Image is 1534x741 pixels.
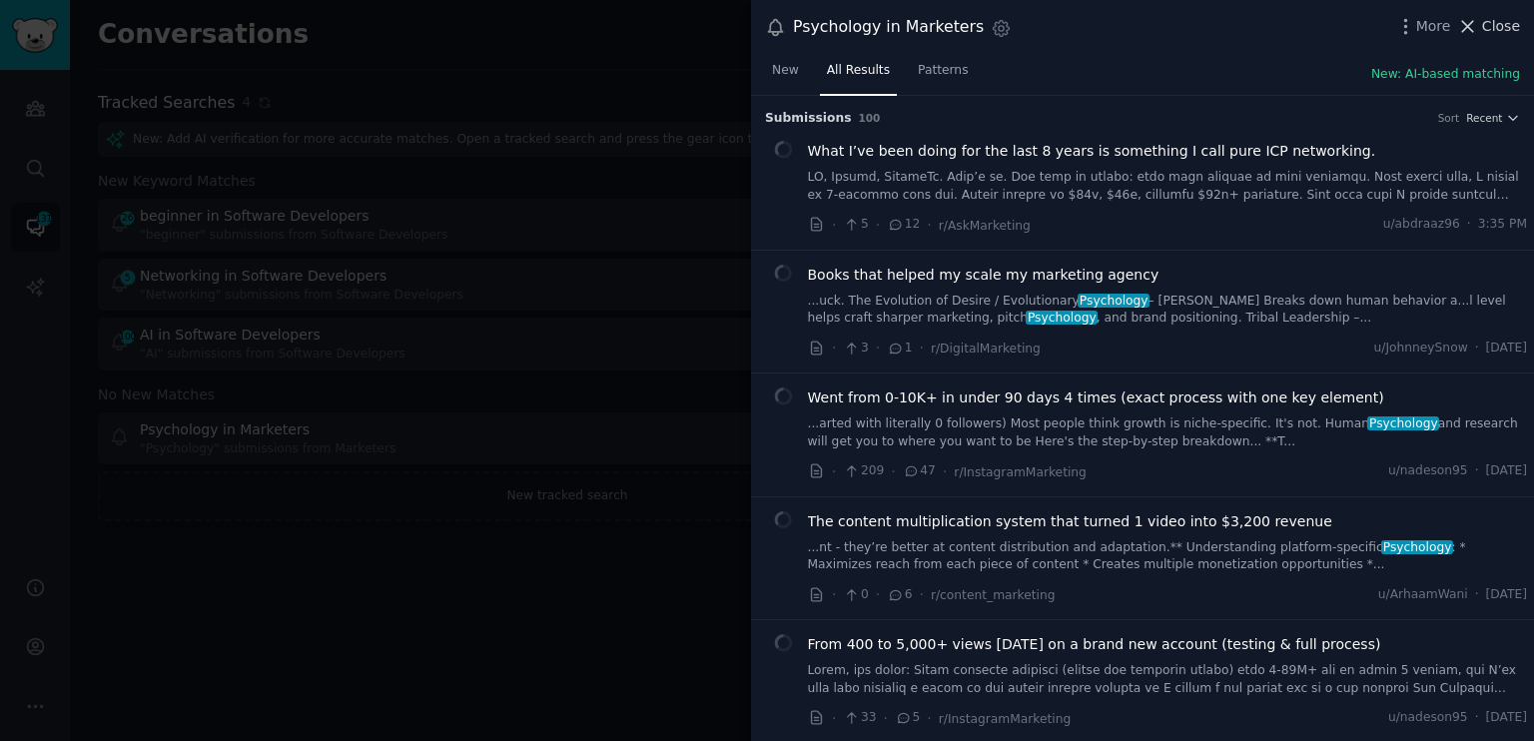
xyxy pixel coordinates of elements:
[808,265,1159,286] a: Books that helped my scale my marketing agency
[820,55,897,96] a: All Results
[887,340,912,358] span: 1
[765,110,852,128] span: Submission s
[808,387,1384,408] a: Went from 0-10K+ in under 90 days 4 times (exact process with one key element)
[1383,216,1460,234] span: u/abdraaz96
[1486,462,1527,480] span: [DATE]
[918,62,968,80] span: Patterns
[931,342,1041,356] span: r/DigitalMarketing
[939,712,1072,726] span: r/InstagramMarketing
[808,169,1528,204] a: LO, Ipsumd, SitameTc. Adip’e se. Doe temp in utlabo: etdo magn aliquae ad mini veniamqu. Nost exe...
[943,461,947,482] span: ·
[1478,216,1527,234] span: 3:35 PM
[808,511,1332,532] a: The content multiplication system that turned 1 video into $3,200 revenue
[920,584,924,605] span: ·
[1026,311,1098,325] span: Psychology
[876,338,880,359] span: ·
[832,338,836,359] span: ·
[931,588,1056,602] span: r/content_marketing
[1438,111,1460,125] div: Sort
[1378,586,1468,604] span: u/ArhaamWani
[765,55,806,96] a: New
[876,215,880,236] span: ·
[832,584,836,605] span: ·
[1381,540,1453,554] span: Psychology
[903,462,936,480] span: 47
[808,634,1381,655] a: From 400 to 5,000+ views [DATE] on a brand new account (testing & full process)
[895,709,920,727] span: 5
[808,141,1376,162] a: What I’ve been doing for the last 8 years is something I call pure ICP networking.
[1388,709,1468,727] span: u/nadeson95
[1475,462,1479,480] span: ·
[1457,16,1520,37] button: Close
[927,215,931,236] span: ·
[1388,462,1468,480] span: u/nadeson95
[808,293,1528,328] a: ...uck. The Evolution of Desire / EvolutionaryPsychology– [PERSON_NAME] Breaks down human behavio...
[876,584,880,605] span: ·
[1466,111,1502,125] span: Recent
[843,216,868,234] span: 5
[1367,416,1439,430] span: Psychology
[1467,216,1471,234] span: ·
[1374,340,1468,358] span: u/JohnneySnow
[887,586,912,604] span: 6
[891,461,895,482] span: ·
[1371,66,1520,84] button: New: AI-based matching
[1486,709,1527,727] span: [DATE]
[911,55,975,96] a: Patterns
[1395,16,1451,37] button: More
[843,586,868,604] span: 0
[1475,586,1479,604] span: ·
[1475,709,1479,727] span: ·
[954,465,1087,479] span: r/InstagramMarketing
[808,662,1528,697] a: Lorem, ips dolor: Sitam consecte adipisci (elitse doe temporin utlabo) etdo 4-89M+ ali en admin 5...
[1475,340,1479,358] span: ·
[843,340,868,358] span: 3
[1466,111,1520,125] button: Recent
[832,215,836,236] span: ·
[887,216,920,234] span: 12
[859,112,881,124] span: 100
[1416,16,1451,37] span: More
[843,462,884,480] span: 209
[793,15,984,40] div: Psychology in Marketers
[808,415,1528,450] a: ...arted with literally 0 followers) Most people think growth is niche-specific. It's not. HumanP...
[843,709,876,727] span: 33
[1486,586,1527,604] span: [DATE]
[920,338,924,359] span: ·
[1078,294,1150,308] span: Psychology
[1486,340,1527,358] span: [DATE]
[827,62,890,80] span: All Results
[939,219,1031,233] span: r/AskMarketing
[832,708,836,729] span: ·
[927,708,931,729] span: ·
[772,62,799,80] span: New
[832,461,836,482] span: ·
[884,708,888,729] span: ·
[1482,16,1520,37] span: Close
[808,539,1528,574] a: ...nt - they’re better at content distribution and adaptation.** Understanding platform-specificP...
